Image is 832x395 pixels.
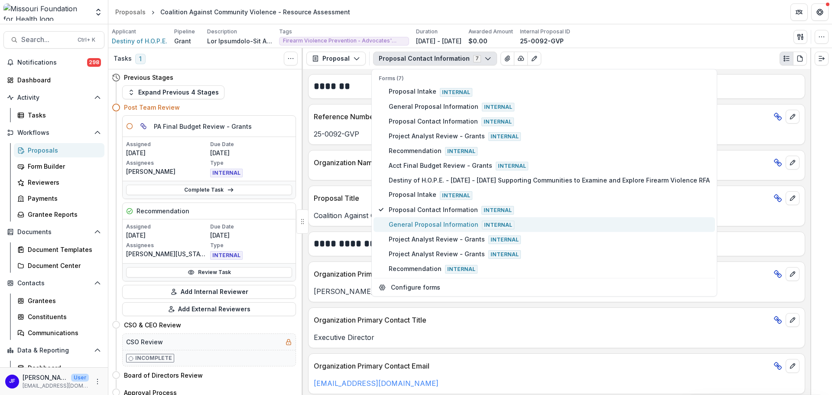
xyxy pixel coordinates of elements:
[126,148,208,157] p: [DATE]
[379,75,710,82] p: Forms (7)
[496,162,528,170] span: Internal
[14,310,104,324] a: Constituents
[210,148,292,157] p: [DATE]
[210,169,243,177] span: INTERNAL
[28,363,97,372] div: Dashboard
[28,210,97,219] div: Grantee Reports
[482,221,514,229] span: Internal
[389,117,710,126] span: Proposal Contact Information
[481,118,514,126] span: Internal
[112,6,149,18] a: Proposals
[126,159,208,167] p: Assignees
[28,328,97,337] div: Communications
[210,140,292,148] p: Due Date
[114,55,132,62] h3: Tasks
[314,210,799,221] p: Coalition Against Community Violence - Resource Assessment
[14,207,104,222] a: Grantee Reports
[23,382,89,390] p: [EMAIL_ADDRESS][DOMAIN_NAME]
[3,343,104,357] button: Open Data & Reporting
[440,191,472,200] span: Internal
[112,28,136,36] p: Applicant
[3,225,104,239] button: Open Documents
[174,28,195,36] p: Pipeline
[488,132,521,141] span: Internal
[3,126,104,140] button: Open Workflows
[17,229,91,236] span: Documents
[28,162,97,171] div: Form Builder
[14,175,104,189] a: Reviewers
[389,87,710,96] span: Proposal Intake
[124,73,173,82] h4: Previous Stages
[488,235,521,244] span: Internal
[126,223,208,231] p: Assigned
[17,347,91,354] span: Data & Reporting
[440,88,472,97] span: Internal
[389,161,710,170] span: Acct Final Budget Review - Grants
[28,111,97,120] div: Tasks
[389,220,710,229] span: General Proposal Information
[174,36,191,46] p: Grant
[14,143,104,157] a: Proposals
[17,129,91,137] span: Workflows
[314,286,799,297] p: [PERSON_NAME] [PERSON_NAME]
[154,122,252,131] h5: PA Final Budget Review - Grants
[786,191,799,205] button: edit
[3,55,104,69] button: Notifications298
[28,261,97,270] div: Document Center
[14,258,104,273] a: Document Center
[284,52,298,65] button: Toggle View Cancelled Tasks
[126,242,208,249] p: Assignees
[314,193,770,203] p: Proposal Title
[122,302,296,316] button: Add External Reviewers
[17,280,91,287] span: Contacts
[389,176,710,185] span: Destiny of H.O.P.E. - [DATE] - [DATE] Supporting Communities to Examine and Explore Firearm Viole...
[122,285,296,299] button: Add Internal Reviewer
[14,242,104,257] a: Document Templates
[28,146,97,155] div: Proposals
[416,36,461,46] p: [DATE] - [DATE]
[14,191,104,206] a: Payments
[3,91,104,104] button: Open Activity
[126,231,208,240] p: [DATE]
[210,231,292,240] p: [DATE]
[786,313,799,327] button: edit
[3,276,104,290] button: Open Contacts
[786,156,799,170] button: edit
[28,245,97,254] div: Document Templates
[306,52,366,65] button: Proposal
[14,159,104,173] a: Form Builder
[314,111,770,122] p: Reference Number
[279,28,292,36] p: Tags
[314,315,770,325] p: Organization Primary Contact Title
[87,58,101,67] span: 298
[14,294,104,308] a: Grantees
[14,326,104,340] a: Communications
[207,36,272,46] p: Lor Ipsumdolo-Sit Ametcon Adipisci Elitseddoe Tem-Incididu Utlaboreet do m ali-enima minimve quis...
[136,206,189,215] h5: Recommendation
[23,373,68,382] p: [PERSON_NAME]
[28,296,97,305] div: Grantees
[126,267,292,277] a: Review Task
[314,129,799,139] p: 25-0092-GVP
[124,103,180,112] h4: Post Team Review
[3,73,104,87] a: Dashboard
[520,36,564,46] p: 25-0092-GVP
[17,94,91,101] span: Activity
[389,264,710,274] span: Recommendation
[468,28,513,36] p: Awarded Amount
[112,36,167,46] span: Destiny of H.O.P.E.
[780,52,793,65] button: Plaintext view
[210,223,292,231] p: Due Date
[481,206,514,215] span: Internal
[126,140,208,148] p: Assigned
[126,185,292,195] a: Complete Task
[389,235,710,244] span: Project Analyst Review - Grants
[122,85,224,99] button: Expand Previous 4 Stages
[207,28,237,36] p: Description
[314,361,770,371] p: Organization Primary Contact Email
[210,251,243,260] span: INTERNAL
[389,131,710,141] span: Project Analyst Review - Grants
[786,110,799,124] button: edit
[17,75,97,85] div: Dashboard
[793,52,807,65] button: PDF view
